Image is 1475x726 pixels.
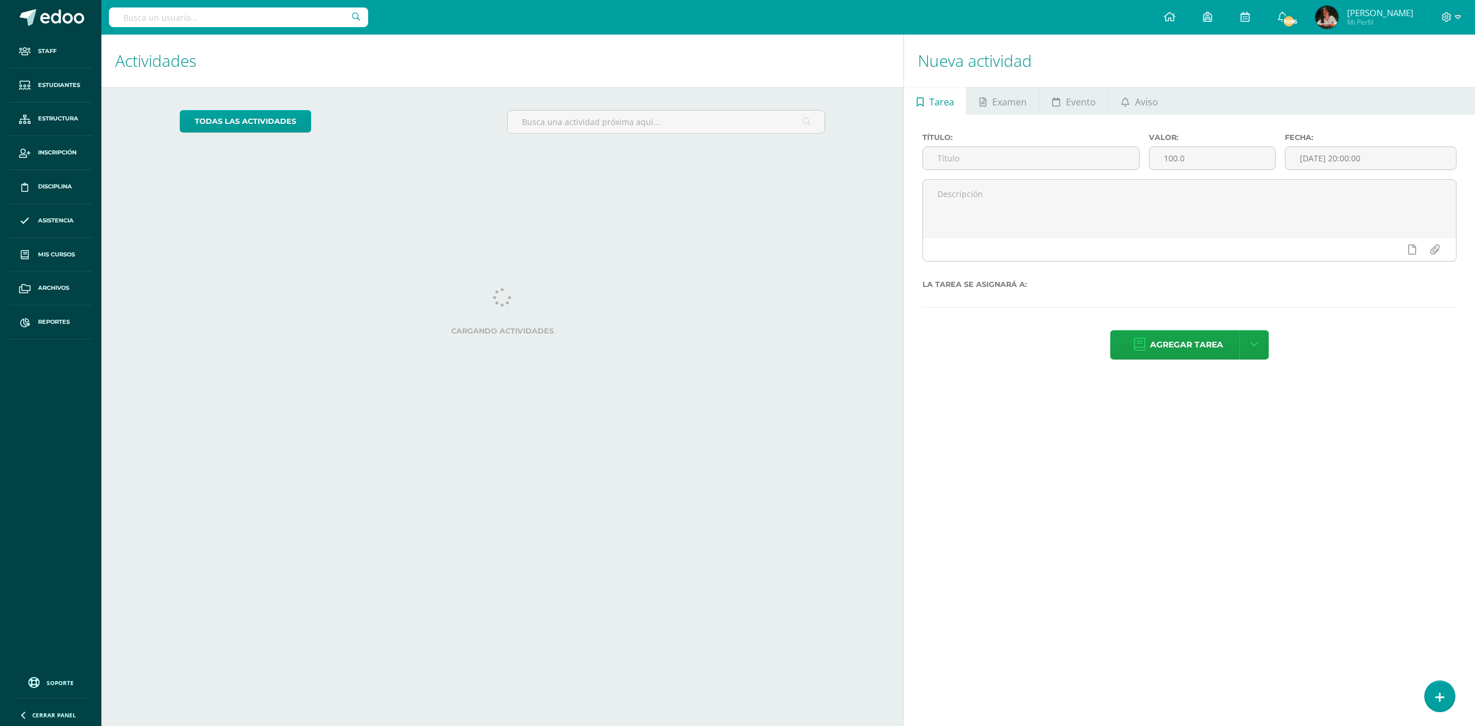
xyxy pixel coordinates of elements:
[929,88,954,116] span: Tarea
[922,133,1140,142] label: Título:
[38,114,78,123] span: Estructura
[180,327,825,335] label: Cargando actividades
[9,136,92,170] a: Inscripción
[1347,7,1413,18] span: [PERSON_NAME]
[180,110,311,133] a: todas las Actividades
[47,679,74,687] span: Soporte
[38,81,80,90] span: Estudiantes
[9,35,92,69] a: Staff
[9,238,92,272] a: Mis cursos
[38,148,77,157] span: Inscripción
[32,711,76,719] span: Cerrar panel
[9,305,92,339] a: Reportes
[508,111,825,133] input: Busca una actividad próxima aquí...
[1150,331,1223,359] span: Agregar tarea
[1066,88,1096,116] span: Evento
[1109,87,1171,115] a: Aviso
[38,317,70,327] span: Reportes
[1285,147,1456,169] input: Fecha de entrega
[992,88,1027,116] span: Examen
[923,147,1139,169] input: Título
[9,271,92,305] a: Archivos
[14,674,88,690] a: Soporte
[9,69,92,103] a: Estudiantes
[922,280,1457,289] label: La tarea se asignará a:
[967,87,1039,115] a: Examen
[1149,147,1275,169] input: Puntos máximos
[38,47,56,56] span: Staff
[1283,15,1295,28] span: 1096
[115,35,890,87] h1: Actividades
[109,7,368,27] input: Busca un usuario...
[9,103,92,137] a: Estructura
[1149,133,1276,142] label: Valor:
[38,250,75,259] span: Mis cursos
[38,182,72,191] span: Disciplina
[38,283,69,293] span: Archivos
[1135,88,1158,116] span: Aviso
[918,35,1461,87] h1: Nueva actividad
[38,216,74,225] span: Asistencia
[9,170,92,204] a: Disciplina
[904,87,966,115] a: Tarea
[9,204,92,238] a: Asistencia
[1315,6,1338,29] img: 1768b921bb0131f632fd6560acaf36dd.png
[1039,87,1108,115] a: Evento
[1347,17,1413,27] span: Mi Perfil
[1285,133,1457,142] label: Fecha:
